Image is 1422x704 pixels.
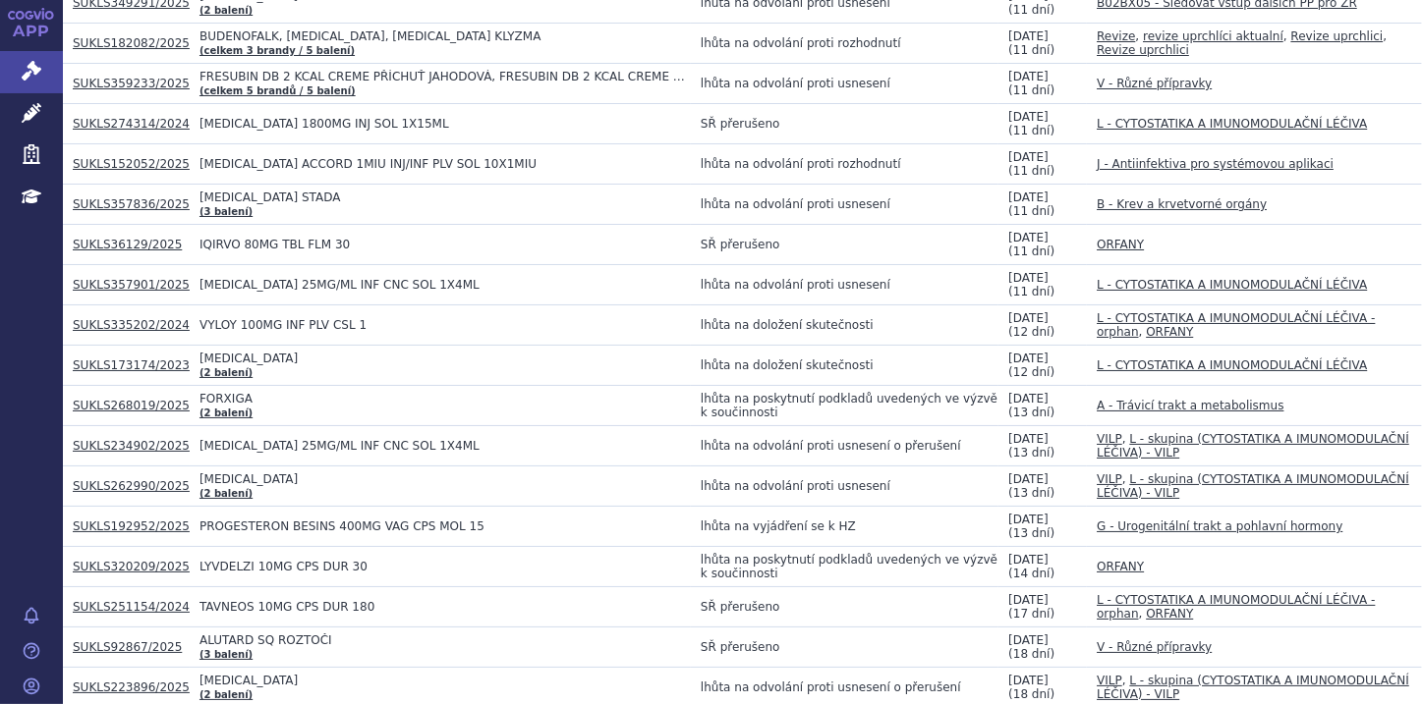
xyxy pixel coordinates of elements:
[199,472,691,486] span: [MEDICAL_DATA]
[691,225,998,265] td: SŘ přerušeno
[1008,486,1054,500] span: (13 dní)
[199,85,356,96] a: (celkem 5 brandů / 5 balení)
[691,386,998,426] td: lhůta na poskytnutí podkladů uvedených ve výzvě k součinnosti
[199,407,253,418] a: (2 balení)
[1143,29,1283,43] a: revize uprchlíci aktualní
[1008,513,1049,526] span: [DATE]
[199,560,691,573] span: LYVDELZI 10MG CPS DUR 30
[199,392,691,406] span: FORXIGA
[691,547,998,587] td: lhůta na poskytnutí podkladů uvedených ve výzvě k součinnosti
[1139,325,1143,339] span: ,
[1008,446,1054,460] span: (13 dní)
[199,5,253,16] a: (2 balení)
[73,680,190,694] a: SUKLS223896/2025
[199,117,691,131] span: [MEDICAL_DATA] 1800MG INJ SOL 1X15ML
[1008,553,1049,567] span: [DATE]
[1008,285,1054,298] span: (11 dní)
[1097,399,1283,412] a: A - Trávicí trakt a metabolismus
[1097,472,1409,500] a: L - skupina (CYTOSTATIKA A IMUNOMODULAČNÍ LÉČIVA) - VILP
[1008,406,1054,419] span: (13 dní)
[199,238,691,251] span: IQIRVO 80MG TBL FLM 30
[1008,150,1049,164] span: [DATE]
[73,358,190,372] a: SUKLS173174/2023
[73,157,190,171] a: SUKLS152052/2025
[691,265,998,305] td: lhůta na odvolání proti usnesení
[1283,29,1287,43] span: ,
[73,560,190,573] a: SUKLS320209/2025
[1008,674,1049,687] span: [DATE]
[1122,674,1126,687] span: ,
[1008,325,1054,339] span: (12 dní)
[1008,647,1054,661] span: (18 dní)
[199,519,691,533] span: PROGESTERON BESINS 400MG VAG CPS MOL 15
[1122,472,1126,486] span: ,
[1136,29,1140,43] span: ,
[1097,29,1135,43] a: Revize
[1097,77,1212,90] a: V - Různé přípravky
[1097,278,1367,292] a: L - CYTOSTATIKA A IMUNOMODULAČNÍ LÉČIVA
[73,479,190,493] a: SUKLS262990/2025
[73,640,182,654] a: SUKLS92867/2025
[73,318,190,332] a: SUKLS335202/2024
[1008,110,1049,124] span: [DATE]
[691,346,998,386] td: lhůta na doložení skutečnosti
[1097,560,1144,573] a: ORFANY
[1097,432,1409,460] a: L - skupina (CYTOSTATIKA A IMUNOMODULAČNÍ LÉČIVA) - VILP
[1097,640,1212,654] a: V - Různé přípravky
[1008,365,1054,379] span: (12 dní)
[691,24,998,64] td: lhůta na odvolání proti rozhodnutí
[73,238,182,251] a: SUKLS36129/2025
[1097,432,1122,446] a: VILP
[1008,633,1049,647] span: [DATE]
[199,633,691,647] span: ALUTARD SQ ROZTOČI
[691,144,998,185] td: lhůta na odvolání proti rozhodnutí
[1097,157,1334,171] a: J - Antiinfektiva pro systémovou aplikaci
[199,206,253,217] a: (3 balení)
[1097,197,1267,211] a: B - Krev a krvetvorné orgány
[1097,358,1367,372] a: L - CYTOSTATIKA A IMUNOMODULAČNÍ LÉČIVA
[1097,238,1144,251] a: ORFANY
[73,399,190,412] a: SUKLS268019/2025
[73,278,190,292] a: SUKLS357901/2025
[1097,674,1409,701] a: L - skupina (CYTOSTATIKA A IMUNOMODULAČNÍ LÉČIVA) - VILP
[1008,83,1054,97] span: (11 dní)
[1097,43,1189,57] a: Revize uprchlici
[1146,607,1193,621] a: ORFANY
[1008,3,1054,17] span: (11 dní)
[73,519,190,533] a: SUKLS192952/2025
[691,507,998,547] td: lhůta na vyjádření se k HZ
[1008,204,1054,218] span: (11 dní)
[73,439,190,453] a: SUKLS234902/2025
[73,36,190,50] a: SUKLS182082/2025
[1008,607,1054,621] span: (17 dní)
[1008,593,1049,607] span: [DATE]
[1008,124,1054,137] span: (11 dní)
[199,689,253,700] a: (2 balení)
[1139,607,1143,621] span: ,
[199,70,691,83] span: FRESUBIN DB 2 KCAL CREME PŘÍCHUŤ JAHODOVÁ, FRESUBIN DB 2 KCAL CREME PŘÍCHUŤ KAPUČÍNOVÁ, FRESUBIN ...
[1122,432,1126,446] span: ,
[1008,190,1049,204] span: [DATE]
[73,77,190,90] a: SUKLS359233/2025
[199,29,691,43] span: BUDENOFALK, [MEDICAL_DATA], [MEDICAL_DATA] KLYZMA
[691,185,998,225] td: lhůta na odvolání proti usnesení
[73,117,190,131] a: SUKLS274314/2024
[1097,593,1375,621] a: L - CYTOSTATIKA A IMUNOMODULAČNÍ LÉČIVA - orphan
[199,649,253,660] a: (3 balení)
[1008,29,1049,43] span: [DATE]
[73,197,190,211] a: SUKLS357836/2025
[691,466,998,507] td: lhůta na odvolání proti usnesení
[199,600,691,614] span: TAVNEOS 10MG CPS DUR 180
[1097,311,1375,339] a: L - CYTOSTATIKA A IMUNOMODULAČNÍ LÉČIVA - orphan
[691,627,998,668] td: SŘ přerušeno
[1097,472,1122,486] a: VILP
[691,64,998,104] td: lhůta na odvolání proti usnesení
[1008,231,1049,244] span: [DATE]
[199,45,355,56] a: (celkem 3 brandy / 5 balení)
[691,104,998,144] td: SŘ přerušeno
[1291,29,1384,43] a: Revize uprchlici
[199,439,691,453] span: [MEDICAL_DATA] 25MG/ML INF CNC SOL 1X4ML
[1097,519,1342,533] a: G - Urogenitální trakt a pohlavní hormony
[1383,29,1387,43] span: ,
[199,352,691,365] span: [MEDICAL_DATA]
